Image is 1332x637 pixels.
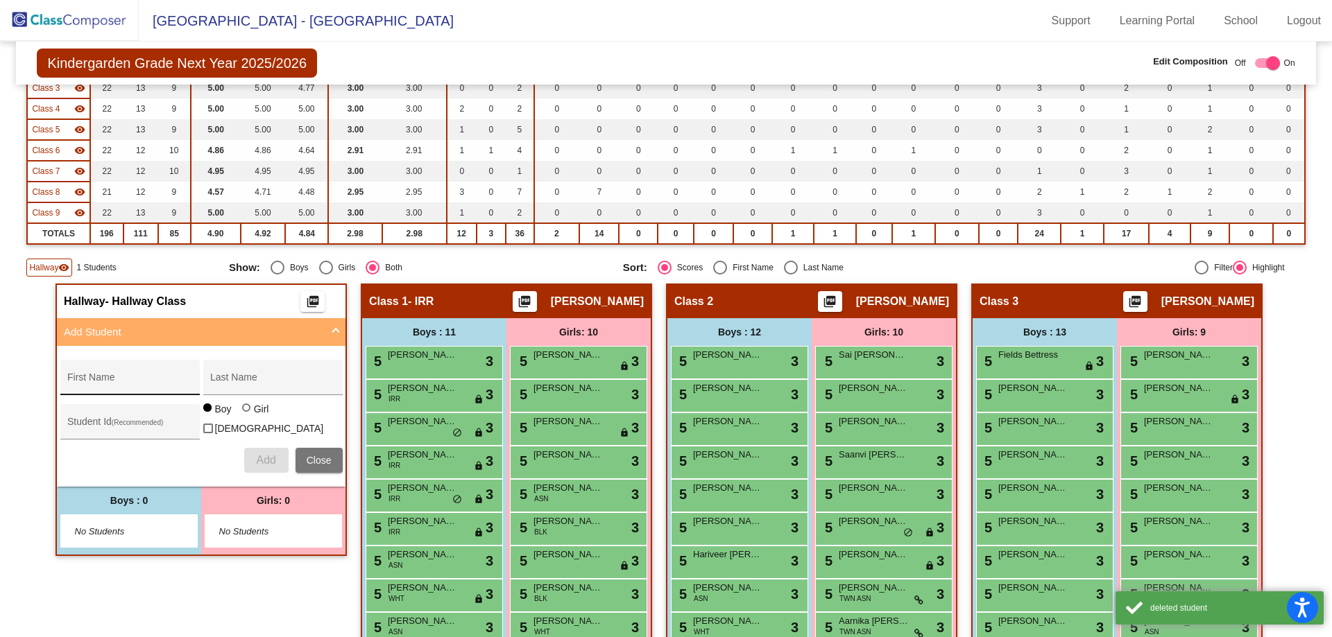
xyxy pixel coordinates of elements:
td: 0 [1061,119,1103,140]
td: 10 [158,161,191,182]
span: Edit Composition [1153,55,1228,69]
td: Ashriel Reinoso - No Class Name [27,161,89,182]
mat-radio-group: Select an option [623,261,1007,274]
td: 0 [579,161,619,182]
td: 3.00 [382,161,447,182]
td: 0 [979,182,1018,202]
td: 2 [1190,182,1229,202]
td: 0 [619,98,658,119]
td: 0 [1149,161,1190,182]
td: 0 [1229,182,1273,202]
td: 3.00 [382,98,447,119]
mat-icon: picture_as_pdf [821,295,838,314]
td: 0 [733,223,771,244]
td: 0 [1061,78,1103,98]
td: 5.00 [285,202,328,223]
td: 0 [1273,182,1304,202]
td: 1 [814,223,856,244]
span: Kindergarden Grade Next Year 2025/2026 [37,49,317,78]
td: 0 [935,223,979,244]
td: 0 [658,161,693,182]
td: 4.86 [191,140,241,161]
td: 4.77 [285,78,328,98]
td: 0 [772,161,814,182]
td: 1 [1061,182,1103,202]
td: 3 [1104,161,1150,182]
span: Class 4 [32,103,60,115]
td: 1 [1018,161,1061,182]
td: 0 [534,98,580,119]
td: 85 [158,223,191,244]
td: Maddie Martore - No Class Name [27,202,89,223]
button: Print Students Details [513,291,537,312]
a: Logout [1276,10,1332,32]
mat-icon: visibility [74,82,85,94]
td: 5.00 [191,202,241,223]
button: Close [296,448,343,473]
td: 1 [892,140,935,161]
td: Kristen Davis - No Class Name [27,140,89,161]
span: Add [256,454,275,466]
td: 0 [733,202,771,223]
td: 0 [1273,161,1304,182]
td: 0 [658,119,693,140]
td: 0 [1273,98,1304,119]
td: 1 [814,140,856,161]
button: Print Students Details [818,291,842,312]
td: 2.95 [328,182,382,202]
td: 1 [772,223,814,244]
td: 0 [979,202,1018,223]
td: 1 [506,161,534,182]
td: Jessica Scriven - IRR [27,182,89,202]
td: 196 [90,223,123,244]
td: 2 [447,98,477,119]
a: School [1213,10,1269,32]
td: 0 [694,202,734,223]
td: 0 [856,78,892,98]
td: 1 [892,223,935,244]
td: 0 [619,223,658,244]
td: 111 [123,223,158,244]
td: 4 [1149,223,1190,244]
td: 2 [506,78,534,98]
td: 4.64 [285,140,328,161]
td: 0 [1229,140,1273,161]
td: 0 [772,78,814,98]
td: 0 [814,78,856,98]
td: 0 [694,78,734,98]
td: 5.00 [285,98,328,119]
td: 5.00 [191,98,241,119]
td: 0 [534,78,580,98]
td: 9 [1190,223,1229,244]
td: 0 [534,182,580,202]
td: 0 [935,161,979,182]
td: 12 [123,182,158,202]
td: 22 [90,140,123,161]
td: 1 [447,202,477,223]
td: 0 [477,98,506,119]
button: Print Students Details [1123,291,1147,312]
td: 22 [90,119,123,140]
td: 36 [506,223,534,244]
td: 0 [1273,223,1304,244]
td: 0 [892,202,935,223]
div: Last Name [798,261,844,274]
td: 0 [814,161,856,182]
td: 0 [477,182,506,202]
td: 0 [447,78,477,98]
td: 0 [892,182,935,202]
td: 12 [447,223,477,244]
td: 0 [1061,98,1103,119]
td: 0 [1229,223,1273,244]
td: 0 [772,202,814,223]
td: 0 [579,98,619,119]
td: 1 [1149,182,1190,202]
td: 5.00 [241,98,286,119]
td: Kali Odum - No Class Name [27,119,89,140]
td: 0 [1273,78,1304,98]
td: 4.48 [285,182,328,202]
td: 24 [1018,223,1061,244]
td: 0 [979,223,1018,244]
td: 3.00 [328,202,382,223]
td: 0 [1104,202,1150,223]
